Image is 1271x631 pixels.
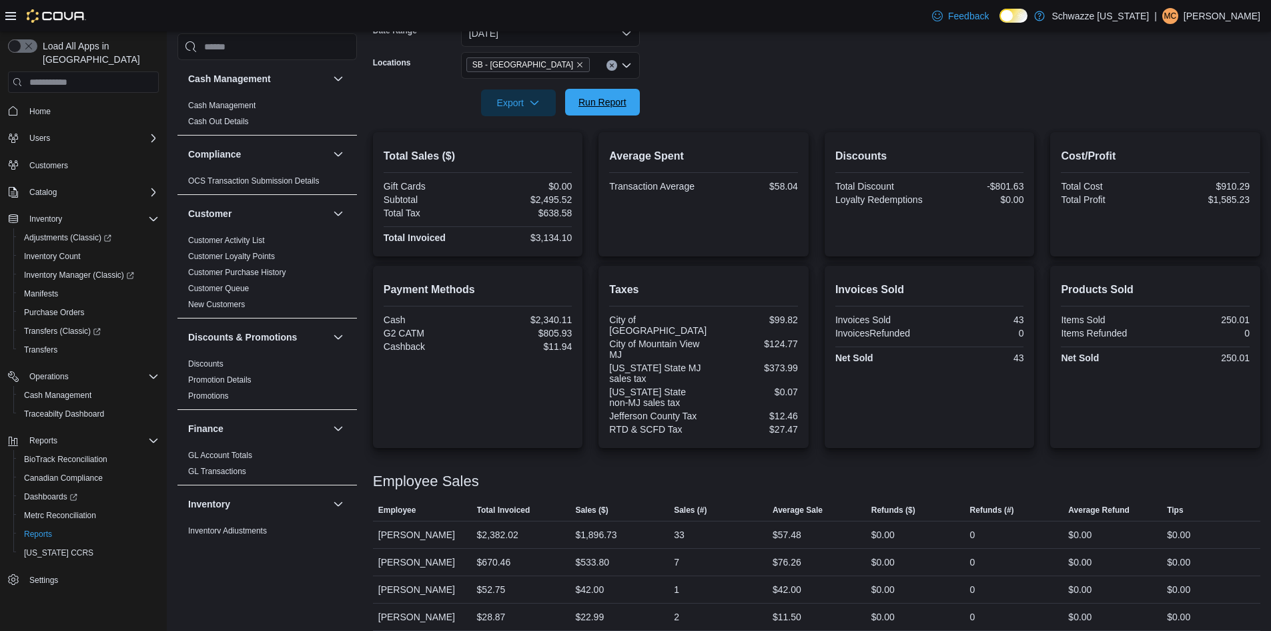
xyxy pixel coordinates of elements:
[24,184,62,200] button: Catalog
[188,467,246,476] a: GL Transactions
[19,323,106,339] a: Transfers (Classic)
[480,328,572,339] div: $805.93
[3,431,164,450] button: Reports
[19,304,90,321] a: Purchase Orders
[707,181,798,192] div: $58.04
[27,9,86,23] img: Cova
[29,160,68,171] span: Customers
[480,232,572,243] div: $3,134.10
[871,582,895,598] div: $0.00
[1061,353,1099,363] strong: Net Sold
[674,527,685,543] div: 33
[330,329,346,345] button: Discounts & Promotions
[576,61,584,69] button: Remove SB - Lakeside from selection in this group
[188,375,252,385] a: Promotion Details
[835,314,927,325] div: Invoices Sold
[835,181,927,192] div: Total Discount
[970,582,975,598] div: 0
[19,526,57,542] a: Reports
[932,328,1023,339] div: 0
[13,322,164,341] a: Transfers (Classic)
[13,544,164,562] button: [US_STATE] CCRS
[609,424,701,435] div: RTD & SCFD Tax
[578,95,626,109] span: Run Report
[188,117,249,126] a: Cash Out Details
[1167,527,1190,543] div: $0.00
[384,232,446,243] strong: Total Invoiced
[330,206,346,222] button: Customer
[575,554,609,570] div: $533.80
[188,236,265,245] a: Customer Activity List
[384,194,475,205] div: Subtotal
[188,497,230,511] h3: Inventory
[24,184,159,200] span: Catalog
[13,284,164,303] button: Manifests
[24,251,81,262] span: Inventory Count
[871,527,895,543] div: $0.00
[24,158,73,174] a: Customers
[19,470,108,486] a: Canadian Compliance
[188,359,224,369] span: Discounts
[1158,353,1250,363] div: 250.01
[773,505,823,515] span: Average Sale
[606,60,617,71] button: Clear input
[188,116,249,127] span: Cash Out Details
[3,183,164,202] button: Catalog
[773,582,801,598] div: $42.00
[24,211,159,227] span: Inventory
[1068,505,1130,515] span: Average Refund
[970,505,1014,515] span: Refunds (#)
[29,435,57,446] span: Reports
[1167,554,1190,570] div: $0.00
[835,353,873,363] strong: Net Sold
[1068,582,1092,598] div: $0.00
[477,554,511,570] div: $670.46
[13,506,164,525] button: Metrc Reconciliation
[373,576,472,603] div: [PERSON_NAME]
[609,387,701,408] div: [US_STATE] State non-MJ sales tax
[674,582,679,598] div: 1
[188,284,249,293] a: Customer Queue
[24,491,77,502] span: Dashboards
[19,387,159,403] span: Cash Management
[19,267,139,283] a: Inventory Manager (Classic)
[24,369,159,385] span: Operations
[477,609,506,625] div: $28.87
[378,505,416,515] span: Employee
[19,342,63,358] a: Transfers
[188,375,252,385] span: Promotion Details
[835,148,1024,164] h2: Discounts
[29,371,69,382] span: Operations
[19,545,99,561] a: [US_STATE] CCRS
[373,549,472,576] div: [PERSON_NAME]
[330,496,346,512] button: Inventory
[773,609,801,625] div: $11.50
[1061,328,1152,339] div: Items Refunded
[480,208,572,218] div: $638.58
[489,89,548,116] span: Export
[384,282,572,298] h2: Payment Methods
[188,391,229,401] a: Promotions
[19,387,97,403] a: Cash Management
[13,228,164,247] a: Adjustments (Classic)
[8,95,159,624] nav: Complex example
[13,469,164,487] button: Canadian Compliance
[13,341,164,359] button: Transfers
[707,424,798,435] div: $27.47
[575,609,604,625] div: $22.99
[13,405,164,423] button: Traceabilty Dashboard
[24,326,101,337] span: Transfers (Classic)
[871,505,915,515] span: Refunds ($)
[19,304,159,321] span: Purchase Orders
[330,421,346,437] button: Finance
[188,391,229,401] span: Promotions
[970,554,975,570] div: 0
[1068,609,1092,625] div: $0.00
[188,283,249,294] span: Customer Queue
[19,286,63,302] a: Manifests
[565,89,640,116] button: Run Report
[384,181,475,192] div: Gift Cards
[835,328,927,339] div: InvoicesRefunded
[24,572,159,588] span: Settings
